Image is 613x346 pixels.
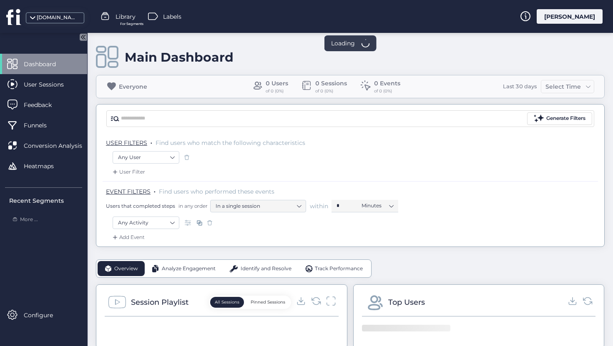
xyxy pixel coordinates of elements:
div: Add Event [111,233,145,241]
span: Funnels [24,121,59,130]
button: Pinned Sessions [246,297,290,308]
span: Dashboard [24,60,68,69]
span: . [151,137,152,146]
div: Session Playlist [131,296,188,308]
span: Labels [163,12,181,21]
span: User Sessions [24,80,76,89]
span: Configure [24,311,65,320]
span: within [310,202,328,210]
span: EVENT FILTERS [106,188,151,195]
button: All Sessions [210,297,244,308]
span: Overview [114,265,138,273]
span: . [154,186,156,194]
nz-select-item: Minutes [362,199,393,212]
nz-select-item: Any User [118,151,174,164]
div: User Filter [111,168,145,176]
span: Conversion Analysis [24,141,95,150]
span: USER FILTERS [106,139,147,147]
span: in any order [177,202,208,209]
span: Library [116,12,136,21]
span: Users that completed steps [106,202,175,209]
button: Generate Filters [527,112,592,125]
span: Loading [331,39,355,48]
nz-select-item: In a single session [216,200,301,212]
span: Feedback [24,100,64,110]
div: Top Users [388,296,425,308]
span: Identify and Resolve [241,265,291,273]
span: For Segments [120,21,143,27]
span: More ... [20,216,38,224]
div: Generate Filters [546,115,585,122]
div: [PERSON_NAME] [537,9,603,24]
span: Heatmaps [24,162,66,171]
div: [DOMAIN_NAME] [37,14,78,22]
div: Recent Segments [9,196,82,205]
span: Track Performance [315,265,363,273]
span: Find users who match the following characteristics [156,139,305,147]
span: Find users who performed these events [159,188,274,195]
div: Main Dashboard [125,50,234,65]
span: Analyze Engagement [162,265,216,273]
nz-select-item: Any Activity [118,217,174,229]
